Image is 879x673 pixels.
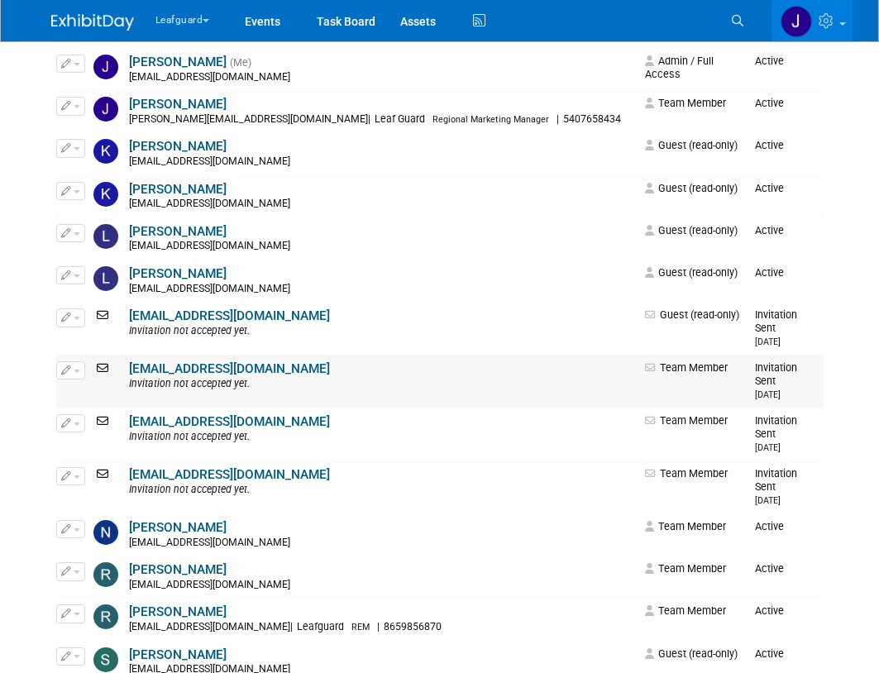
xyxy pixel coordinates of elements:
[129,55,227,69] a: [PERSON_NAME]
[129,647,227,662] a: [PERSON_NAME]
[645,55,714,80] span: Admin / Full Access
[645,139,738,151] span: Guest (read-only)
[93,520,118,545] img: Nayla Krasinski
[290,621,293,632] span: |
[129,97,227,112] a: [PERSON_NAME]
[755,604,784,617] span: Active
[755,224,784,236] span: Active
[129,71,634,84] div: [EMAIL_ADDRESS][DOMAIN_NAME]
[755,442,781,453] small: [DATE]
[645,520,726,532] span: Team Member
[755,361,797,400] span: Invitation Sent
[645,604,726,617] span: Team Member
[129,283,634,296] div: [EMAIL_ADDRESS][DOMAIN_NAME]
[645,308,739,321] span: Guest (read-only)
[755,336,781,347] small: [DATE]
[129,467,330,482] a: [EMAIL_ADDRESS][DOMAIN_NAME]
[93,224,118,249] img: Lauren Schraepfer
[370,113,430,125] span: Leaf Guard
[93,562,118,587] img: Robert Howard
[755,495,781,506] small: [DATE]
[645,266,738,279] span: Guest (read-only)
[129,224,227,239] a: [PERSON_NAME]
[645,562,726,575] span: Team Member
[129,604,227,619] a: [PERSON_NAME]
[755,308,797,347] span: Invitation Sent
[129,361,330,376] a: [EMAIL_ADDRESS][DOMAIN_NAME]
[129,520,227,535] a: [PERSON_NAME]
[645,224,738,236] span: Guest (read-only)
[755,562,784,575] span: Active
[645,467,728,480] span: Team Member
[755,520,784,532] span: Active
[93,97,118,122] img: Josh Smith
[755,55,784,67] span: Active
[129,562,227,577] a: [PERSON_NAME]
[129,266,227,281] a: [PERSON_NAME]
[755,139,784,151] span: Active
[129,431,634,444] div: Invitation not accepted yet.
[755,414,797,453] span: Invitation Sent
[432,114,549,125] span: Regional Marketing Manager
[129,378,634,391] div: Invitation not accepted yet.
[559,113,626,125] span: 5407658434
[129,308,330,323] a: [EMAIL_ADDRESS][DOMAIN_NAME]
[645,182,738,194] span: Guest (read-only)
[129,537,634,550] div: [EMAIL_ADDRESS][DOMAIN_NAME]
[645,361,728,374] span: Team Member
[129,198,634,211] div: [EMAIL_ADDRESS][DOMAIN_NAME]
[351,622,370,632] span: REM
[755,467,797,506] span: Invitation Sent
[645,97,726,109] span: Team Member
[129,240,634,253] div: [EMAIL_ADDRESS][DOMAIN_NAME]
[230,57,251,69] span: (Me)
[129,484,634,497] div: Invitation not accepted yet.
[129,182,227,197] a: [PERSON_NAME]
[645,647,738,660] span: Guest (read-only)
[51,14,134,31] img: ExhibitDay
[557,113,559,125] span: |
[755,182,784,194] span: Active
[93,139,118,164] img: kelley schwarz
[93,266,118,291] img: Lovell Fields
[755,647,784,660] span: Active
[93,604,118,629] img: Robert Patterson
[129,113,634,126] div: [PERSON_NAME][EMAIL_ADDRESS][DOMAIN_NAME]
[755,97,784,109] span: Active
[129,139,227,154] a: [PERSON_NAME]
[755,266,784,279] span: Active
[93,182,118,207] img: Kevin DiBiase
[93,55,118,79] img: Jonathan Zargo
[129,621,634,634] div: [EMAIL_ADDRESS][DOMAIN_NAME]
[129,579,634,592] div: [EMAIL_ADDRESS][DOMAIN_NAME]
[377,621,380,632] span: |
[645,414,728,427] span: Team Member
[781,6,812,37] img: Jonathan Zargo
[129,414,330,429] a: [EMAIL_ADDRESS][DOMAIN_NAME]
[380,621,447,632] span: 8659856870
[93,647,118,672] img: Sasha Rosa
[755,389,781,400] small: [DATE]
[293,621,349,632] span: Leafguard
[129,325,634,338] div: Invitation not accepted yet.
[368,113,370,125] span: |
[129,155,634,169] div: [EMAIL_ADDRESS][DOMAIN_NAME]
